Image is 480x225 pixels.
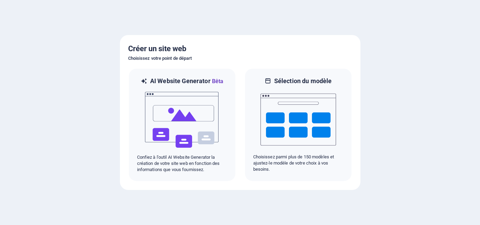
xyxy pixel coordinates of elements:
[144,86,220,154] img: ai
[253,154,343,172] p: Choisissez parmi plus de 150 modèles et ajustez-le modèle de votre choix à vos besoins.
[128,54,352,63] h6: Choisissez votre point de départ
[137,154,227,173] p: Confiez à l'outil AI Website Generator la création de votre site web en fonction des informations...
[128,43,352,54] h5: Créer un site web
[128,68,236,182] div: AI Website GeneratorBêtaaiConfiez à l'outil AI Website Generator la création de votre site web en...
[244,68,352,182] div: Sélection du modèleChoisissez parmi plus de 150 modèles et ajustez-le modèle de votre choix à vos...
[274,77,332,85] h6: Sélection du modèle
[211,78,224,85] span: Bêta
[150,77,223,86] h6: AI Website Generator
